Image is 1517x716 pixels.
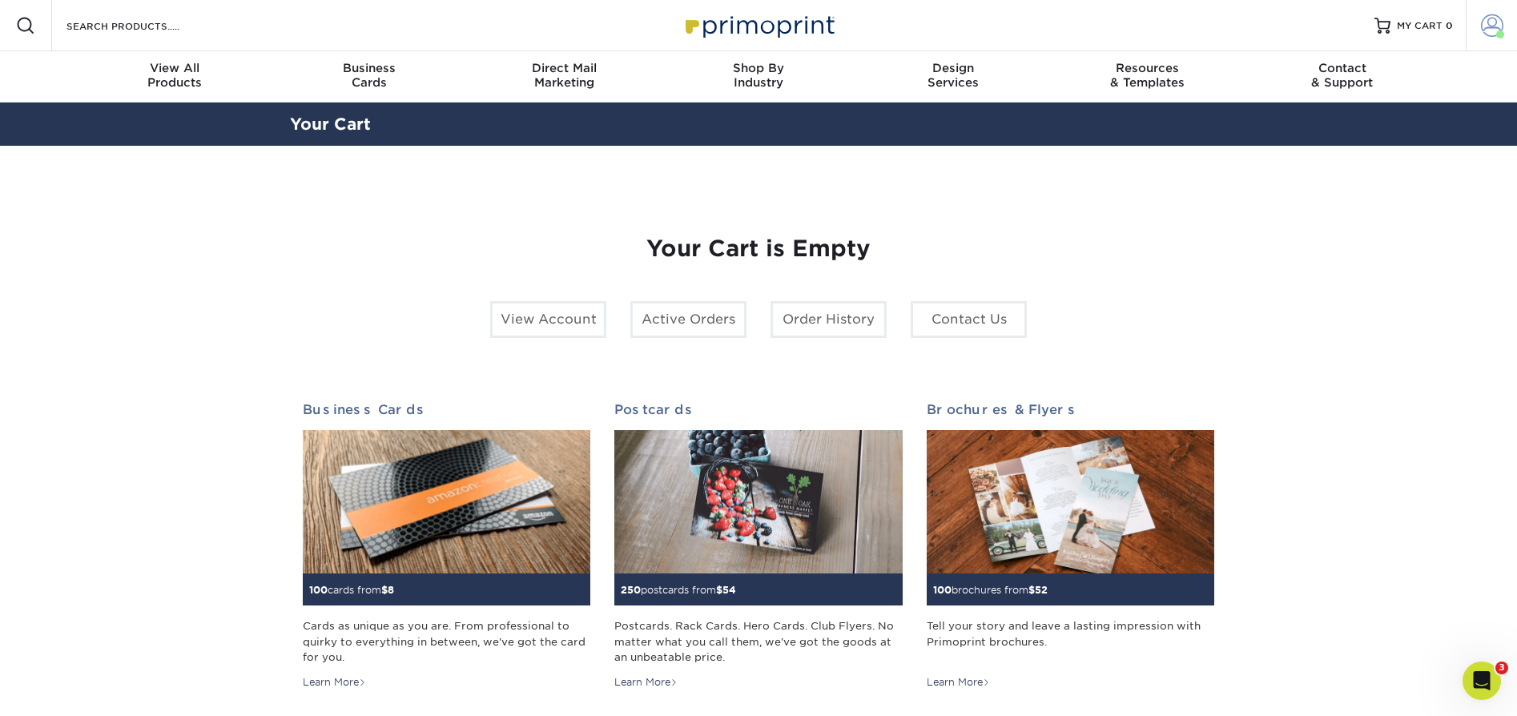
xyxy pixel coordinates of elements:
span: 54 [722,584,736,596]
div: Cards as unique as you are. From professional to quirky to everything in between, we've got the c... [303,618,590,664]
a: Order History [771,301,887,338]
span: MY CART [1397,19,1443,33]
span: Contact [1245,61,1439,75]
div: Learn More [614,675,678,690]
span: Design [855,61,1050,75]
a: Your Cart [290,115,371,134]
iframe: Intercom live chat [1463,662,1501,700]
a: BusinessCards [272,51,467,103]
span: $ [381,584,388,596]
div: Learn More [927,675,990,690]
h2: Brochures & Flyers [927,402,1214,417]
div: Learn More [303,675,366,690]
input: SEARCH PRODUCTS..... [65,16,221,35]
small: cards from [309,584,394,596]
span: Business [272,61,467,75]
a: Direct MailMarketing [467,51,662,103]
h1: Your Cart is Empty [303,235,1214,263]
div: Services [855,61,1050,90]
small: postcards from [621,584,736,596]
div: Postcards. Rack Cards. Hero Cards. Club Flyers. No matter what you call them, we've got the goods... [614,618,902,664]
h2: Postcards [614,402,902,417]
a: Shop ByIndustry [662,51,856,103]
a: Contact& Support [1245,51,1439,103]
div: Cards [272,61,467,90]
span: 250 [621,584,641,596]
a: Brochures & Flyers 100brochures from$52 Tell your story and leave a lasting impression with Primo... [927,402,1214,690]
img: Business Cards [303,430,590,574]
img: Primoprint [678,8,839,42]
img: Brochures & Flyers [927,430,1214,574]
h2: Business Cards [303,402,590,417]
img: Postcards [614,430,902,574]
span: Resources [1050,61,1245,75]
div: Products [78,61,272,90]
span: $ [716,584,722,596]
span: 3 [1495,662,1508,674]
span: $ [1028,584,1035,596]
span: 52 [1035,584,1048,596]
a: DesignServices [855,51,1050,103]
a: Postcards 250postcards from$54 Postcards. Rack Cards. Hero Cards. Club Flyers. No matter what you... [614,402,902,690]
a: View Account [490,301,606,338]
span: 8 [388,584,394,596]
a: Active Orders [630,301,746,338]
span: 100 [933,584,952,596]
span: 100 [309,584,328,596]
div: & Support [1245,61,1439,90]
a: View AllProducts [78,51,272,103]
div: Tell your story and leave a lasting impression with Primoprint brochures. [927,618,1214,664]
a: Business Cards 100cards from$8 Cards as unique as you are. From professional to quirky to everyth... [303,402,590,690]
a: Resources& Templates [1050,51,1245,103]
span: 0 [1446,20,1453,31]
span: Shop By [662,61,856,75]
small: brochures from [933,584,1048,596]
span: Direct Mail [467,61,662,75]
div: Marketing [467,61,662,90]
span: View All [78,61,272,75]
a: Contact Us [911,301,1027,338]
div: & Templates [1050,61,1245,90]
div: Industry [662,61,856,90]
